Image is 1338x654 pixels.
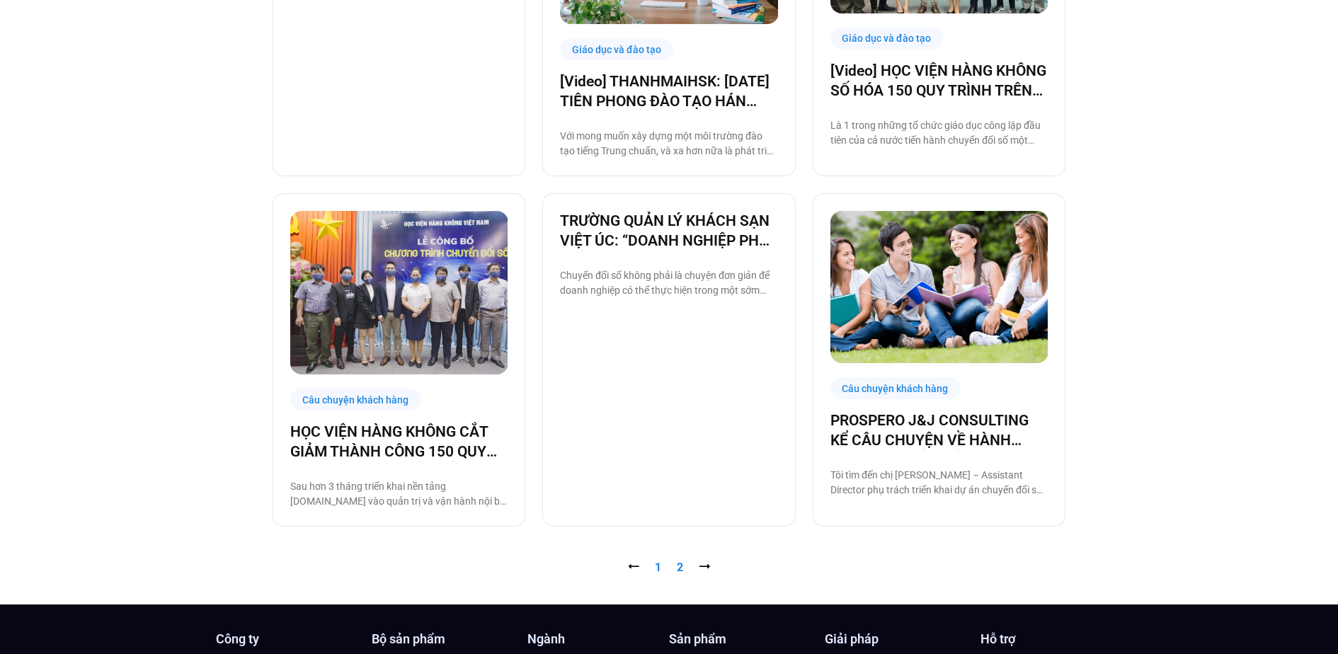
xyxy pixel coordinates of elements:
[628,561,639,574] span: ⭠
[830,28,944,50] div: Giáo dục và đào tạo
[830,61,1048,101] a: [Video] HỌC VIỆN HÀNG KHÔNG SỐ HÓA 150 QUY TRÌNH TRÊN NỀN TẢNG [DOMAIN_NAME]
[830,468,1048,498] p: Tôi tìm đến chị [PERSON_NAME] – Assistant Director phụ trách triển khai dự án chuyển đổi số tại P...
[825,633,966,646] h4: Giải pháp
[830,118,1048,148] p: Là 1 trong những tổ chức giáo dục công lập đầu tiên của cả nước tiến hành chuyển đổi số một cách ...
[677,561,683,574] a: 2
[216,633,358,646] h4: Công ty
[699,561,710,574] a: ⭢
[560,211,777,251] a: TRƯỜNG QUẢN LÝ KHÁCH SẠN VIỆT ÚC: “DOANH NGHIỆP PHẢI HIỂU RÕ MÌNH TRƯỚC KHI THỰC HIỆN CHUYỂN ĐỔI SỐ”
[560,129,777,159] p: Với mong muốn xây dựng một môi trường đào tạo tiếng Trung chuẩn, và xa hơn nữa là phát triển một ...
[560,38,673,60] div: Giáo dục và đào tạo
[830,411,1048,450] a: PROSPERO J&J CONSULTING KỂ CÂU CHUYỆN VỀ HÀNH TRÌNH CHUYỂN ĐỔI SỐ CÙNG BASE
[560,71,777,111] a: [Video] THANHMAIHSK: [DATE] TIÊN PHONG ĐÀO TẠO HÁN NGỮ & BƯỚC NGOẶT CHUYỂN ĐỔI SỐ CÙNG [DOMAIN_NAME]
[290,479,508,509] p: Sau hơn 3 tháng triển khai nền tảng [DOMAIN_NAME] vào quản trị và vận hành nội bộ, đại diện đơn v...
[290,422,508,461] a: HỌC VIỆN HÀNG KHÔNG CẮT GIẢM THÀNH CÔNG 150 QUY TRÌNH NHỜ CHUYỂN ĐỔI SỐ
[560,268,777,298] p: Chuyển đổi số không phải là chuyện đơn giản để doanh nghiệp có thể thực hiện trong một sớm một ch...
[980,633,1122,646] h4: Hỗ trợ
[273,559,1065,576] nav: Pagination
[655,561,661,574] span: 1
[669,633,811,646] h4: Sản phẩm
[830,377,961,399] div: Câu chuyện khách hàng
[527,633,669,646] h4: Ngành
[290,389,421,411] div: Câu chuyện khách hàng
[372,633,513,646] h4: Bộ sản phẩm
